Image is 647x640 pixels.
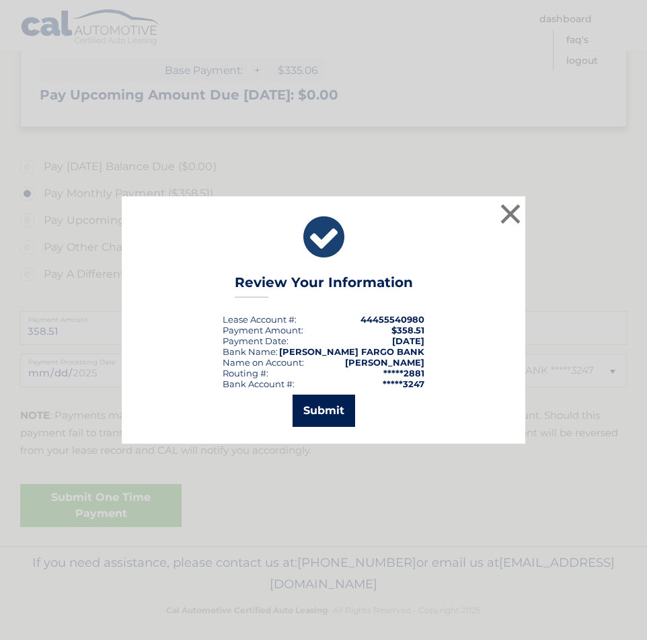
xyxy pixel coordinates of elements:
strong: [PERSON_NAME] [345,357,424,368]
div: Bank Account #: [223,378,295,389]
span: [DATE] [392,335,424,346]
div: Lease Account #: [223,314,297,325]
div: Routing #: [223,368,268,378]
span: $358.51 [391,325,424,335]
strong: [PERSON_NAME] FARGO BANK [279,346,424,357]
button: × [497,200,524,227]
div: : [223,335,289,346]
span: Payment Date [223,335,287,346]
h3: Review Your Information [235,274,413,298]
div: Bank Name: [223,346,278,357]
div: Payment Amount: [223,325,303,335]
strong: 44455540980 [360,314,424,325]
button: Submit [293,395,355,427]
div: Name on Account: [223,357,304,368]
